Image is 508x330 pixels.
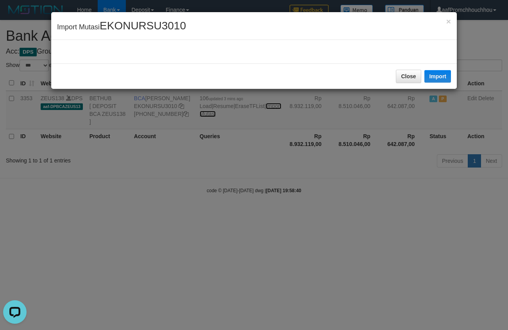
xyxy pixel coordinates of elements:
[396,70,421,83] button: Close
[446,17,451,26] span: ×
[57,23,186,31] span: Import Mutasi
[100,20,186,32] span: EKONURSU3010
[446,17,451,25] button: Close
[3,3,27,27] button: Open LiveChat chat widget
[424,70,451,83] button: Import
